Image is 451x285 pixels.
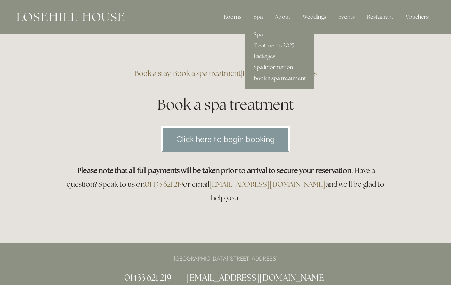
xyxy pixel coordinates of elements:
[124,272,171,283] a: 01433 621 219
[248,10,268,24] div: Spa
[63,67,388,80] h3: | |
[245,62,314,73] a: Spa Information
[63,164,388,205] h3: . Have a question? Speak to us on or email and we’ll be glad to help you.
[173,69,241,78] a: Book a spa treatment
[209,180,325,189] a: [EMAIL_ADDRESS][DOMAIN_NAME]
[161,126,290,152] a: Click here to begin booking
[134,69,171,78] a: Book a stay
[243,69,317,78] a: Buy gifts & experiences
[145,180,183,189] a: 01433 621 219
[245,29,314,40] a: Spa
[245,51,314,62] a: Packages
[400,10,434,24] a: Vouchers
[17,13,124,21] img: Losehill House
[245,40,314,51] a: Treatments 2025
[333,10,360,24] div: Events
[218,10,247,24] div: Rooms
[63,95,388,115] h1: Book a spa treatment
[63,254,388,263] p: [GEOGRAPHIC_DATA][STREET_ADDRESS]
[361,10,399,24] div: Restaurant
[297,10,332,24] div: Weddings
[77,166,351,175] strong: Please note that all full payments will be taken prior to arrival to secure your reservation
[245,73,314,84] a: Book a spa treatment
[187,272,327,283] a: [EMAIL_ADDRESS][DOMAIN_NAME]
[270,10,296,24] div: About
